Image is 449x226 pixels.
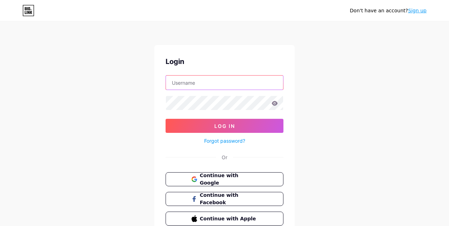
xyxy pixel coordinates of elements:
input: Username [166,76,283,90]
a: Forgot password? [204,137,245,144]
span: Continue with Google [200,172,258,187]
button: Continue with Apple [166,212,283,226]
button: Continue with Google [166,172,283,186]
span: Continue with Apple [200,215,258,222]
button: Continue with Facebook [166,192,283,206]
span: Continue with Facebook [200,192,258,206]
button: Log In [166,119,283,133]
div: Login [166,56,283,67]
a: Sign up [408,8,427,13]
span: Log In [214,123,235,129]
div: Or [222,154,227,161]
div: Don't have an account? [350,7,427,14]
